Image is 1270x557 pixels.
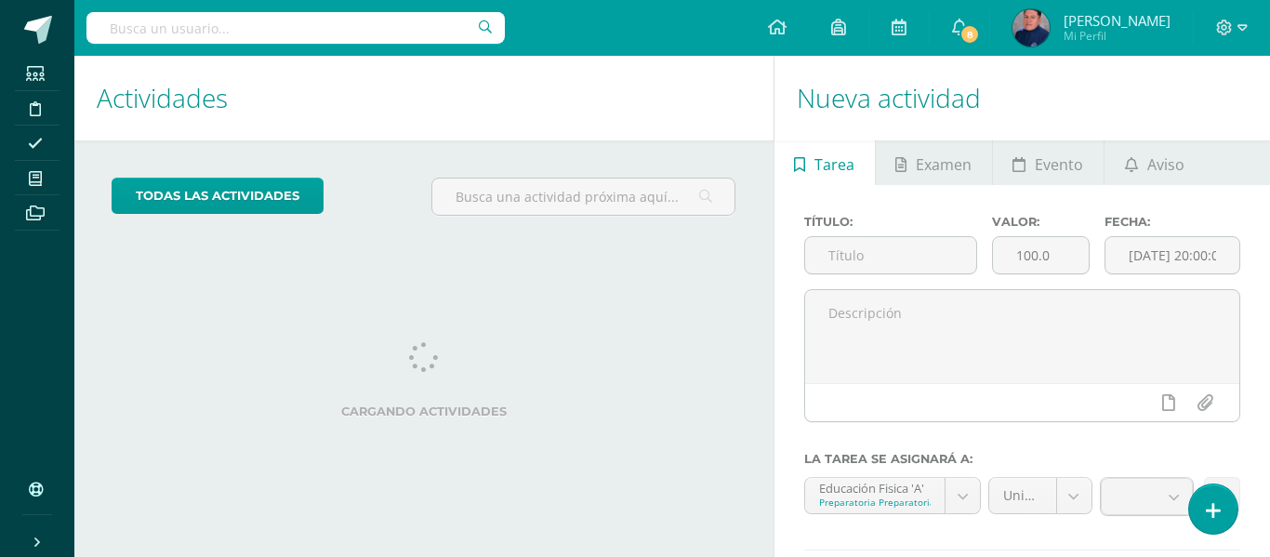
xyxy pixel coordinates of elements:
span: Mi Perfil [1064,28,1171,44]
h1: Nueva actividad [797,56,1249,140]
a: todas las Actividades [112,178,324,214]
input: Busca una actividad próxima aquí... [432,179,735,215]
label: Valor: [992,215,1090,229]
a: Evento [993,140,1104,185]
span: 8 [959,24,980,45]
label: Cargando actividades [112,404,736,418]
span: Unidad 4 [1003,478,1041,513]
a: Aviso [1105,140,1204,185]
a: Tarea [774,140,875,185]
input: Título [805,237,976,273]
label: Título: [804,215,977,229]
a: Educación Fisica 'A'Preparatoria Preparatoria [805,478,981,513]
input: Puntos máximos [993,237,1089,273]
img: 37cea8b1c8c5f1914d6d055b3bfd190f.png [1012,9,1050,46]
span: Examen [916,142,972,187]
div: Educación Fisica 'A' [819,478,932,496]
label: Fecha: [1105,215,1240,229]
h1: Actividades [97,56,751,140]
span: Evento [1035,142,1083,187]
span: Aviso [1147,142,1184,187]
span: [PERSON_NAME] [1064,11,1171,30]
input: Busca un usuario... [86,12,505,44]
a: Examen [876,140,992,185]
a: Unidad 4 [989,478,1091,513]
input: Fecha de entrega [1105,237,1239,273]
div: Preparatoria Preparatoria [819,496,932,509]
span: Tarea [814,142,854,187]
label: La tarea se asignará a: [804,452,1241,466]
